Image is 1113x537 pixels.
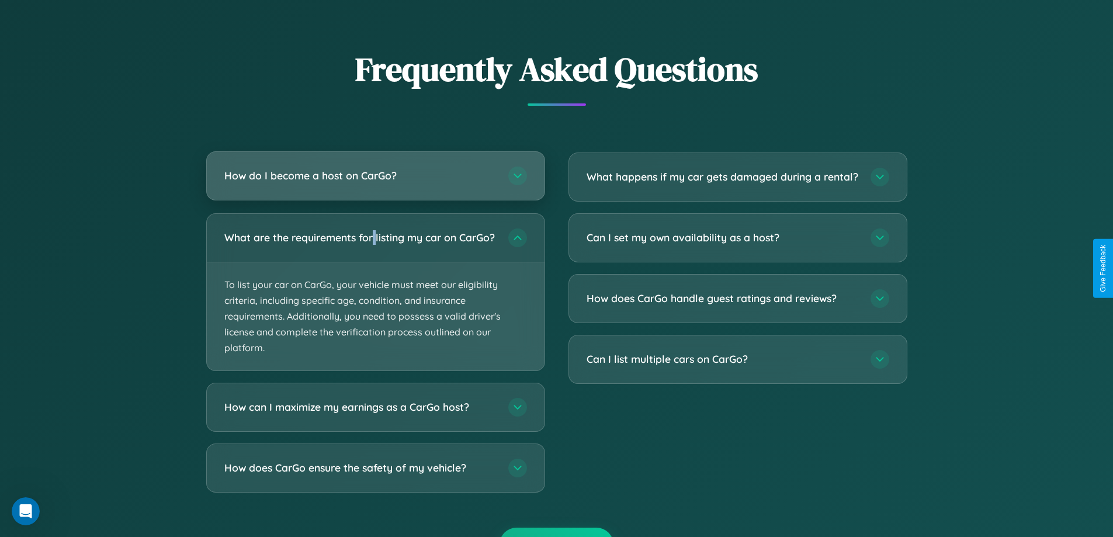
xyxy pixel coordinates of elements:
h3: What happens if my car gets damaged during a rental? [587,169,859,184]
iframe: Intercom live chat [12,497,40,525]
h3: How can I maximize my earnings as a CarGo host? [224,400,497,415]
h3: How do I become a host on CarGo? [224,168,497,183]
div: Give Feedback [1099,245,1107,292]
h3: How does CarGo handle guest ratings and reviews? [587,291,859,306]
p: To list your car on CarGo, your vehicle must meet our eligibility criteria, including specific ag... [207,262,545,371]
h3: How does CarGo ensure the safety of my vehicle? [224,461,497,476]
h3: Can I list multiple cars on CarGo? [587,352,859,366]
h3: What are the requirements for listing my car on CarGo? [224,230,497,245]
h3: Can I set my own availability as a host? [587,230,859,245]
h2: Frequently Asked Questions [206,47,907,92]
